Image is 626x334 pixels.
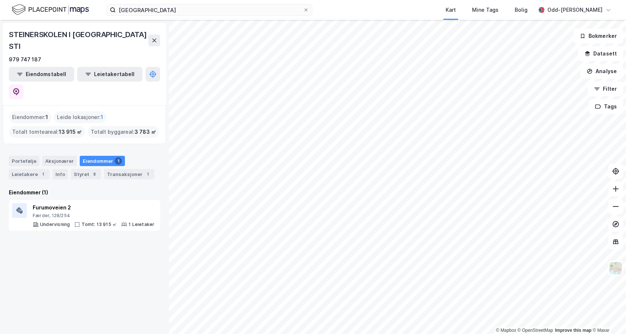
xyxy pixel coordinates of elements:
div: 1 Leietaker [129,222,154,227]
div: Tomt: 13 915 ㎡ [82,222,117,227]
span: 3 783 ㎡ [134,128,156,136]
a: OpenStreetMap [518,328,553,333]
div: Undervisning [40,222,70,227]
div: STEINERSKOLEN I [GEOGRAPHIC_DATA] STI [9,29,148,52]
div: 979 747 187 [9,55,41,64]
div: Kontrollprogram for chat [589,299,626,334]
span: 1 [46,113,48,122]
button: Filter [588,82,623,96]
div: Transaksjoner [104,169,154,179]
button: Eiendomstabell [9,67,74,82]
a: Improve this map [555,328,591,333]
div: Leide lokasjoner : [54,111,106,123]
span: 1 [101,113,103,122]
div: Totalt byggareal : [88,126,159,138]
div: Leietakere [9,169,50,179]
button: Tags [589,99,623,114]
button: Datasett [578,46,623,61]
div: 1 [115,157,122,165]
div: Aksjonærer [42,156,77,166]
input: Søk på adresse, matrikkel, gårdeiere, leietakere eller personer [116,4,303,15]
div: Totalt tomteareal : [9,126,85,138]
div: 8 [91,170,98,178]
div: Info [53,169,68,179]
div: Portefølje [9,156,39,166]
div: Eiendommer [80,156,125,166]
button: Leietakertabell [77,67,143,82]
div: Eiendommer : [9,111,51,123]
div: Færder, 128/254 [33,213,154,219]
div: Eiendommer (1) [9,188,160,197]
button: Analyse [580,64,623,79]
div: Mine Tags [472,6,499,14]
img: Z [609,261,623,275]
button: Bokmerker [573,29,623,43]
a: Mapbox [496,328,516,333]
div: Styret [71,169,101,179]
div: Kart [446,6,456,14]
div: 1 [144,170,151,178]
img: logo.f888ab2527a4732fd821a326f86c7f29.svg [12,3,89,16]
div: Furumoveien 2 [33,203,154,212]
div: Odd-[PERSON_NAME] [547,6,602,14]
div: 1 [39,170,47,178]
iframe: Chat Widget [589,299,626,334]
div: Bolig [515,6,528,14]
span: 13 915 ㎡ [59,128,82,136]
